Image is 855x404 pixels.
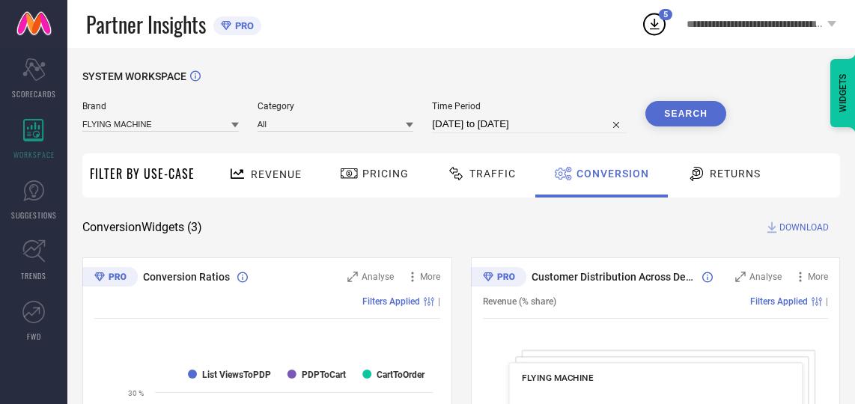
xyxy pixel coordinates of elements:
text: CartToOrder [377,370,425,380]
span: Filter By Use-Case [90,165,195,183]
span: FWD [27,331,41,342]
text: List ViewsToPDP [202,370,271,380]
span: FLYING MACHINE [522,373,593,383]
span: Revenue (% share) [483,296,556,307]
div: Open download list [641,10,668,37]
span: Revenue [251,168,302,180]
span: Category [258,101,414,111]
span: Partner Insights [86,9,206,40]
svg: Zoom [347,272,358,282]
span: SUGGESTIONS [11,209,57,221]
text: PDPToCart [302,370,346,380]
span: Conversion [576,168,649,180]
span: More [808,272,828,282]
span: Traffic [469,168,516,180]
div: Premium [471,267,526,290]
span: Brand [82,101,239,111]
span: Analyse [362,272,394,282]
span: More [420,272,440,282]
span: Filters Applied [750,296,808,307]
span: Filters Applied [362,296,420,307]
input: Select time period [432,115,627,133]
span: 5 [663,10,668,19]
span: Time Period [432,101,627,111]
span: | [438,296,440,307]
span: PRO [231,20,254,31]
span: Analyse [749,272,782,282]
span: Conversion Ratios [143,271,230,283]
svg: Zoom [735,272,746,282]
span: Returns [710,168,761,180]
span: TRENDS [21,270,46,281]
span: DOWNLOAD [779,220,829,235]
span: | [826,296,828,307]
div: Premium [82,267,138,290]
span: Customer Distribution Across Device/OS [532,271,696,283]
span: Pricing [362,168,409,180]
span: Conversion Widgets ( 3 ) [82,220,202,235]
span: SCORECARDS [12,88,56,100]
button: Search [645,101,726,126]
span: WORKSPACE [13,149,55,160]
span: SYSTEM WORKSPACE [82,70,186,82]
text: 30 % [128,389,144,397]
